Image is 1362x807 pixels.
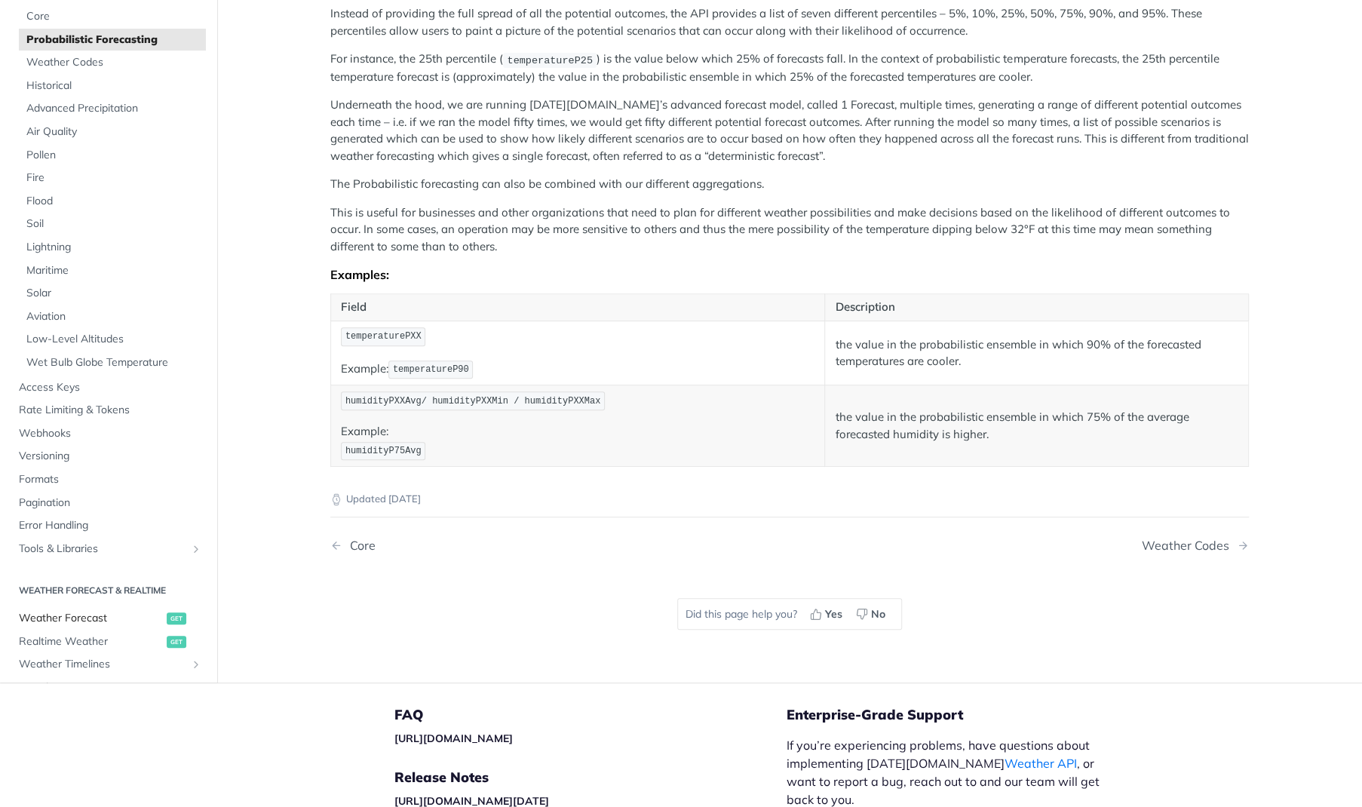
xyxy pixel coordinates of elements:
div: Did this page help you? [677,598,902,630]
a: Fire [19,167,206,189]
p: the value in the probabilistic ensemble in which 75% of the average forecasted humidity is higher. [835,409,1238,443]
a: Air Quality [19,121,206,143]
span: temperatureP90 [393,364,469,375]
button: Yes [805,603,851,625]
a: Webhooks [11,422,206,445]
a: Advanced Precipitation [19,98,206,121]
span: temperatureP25 [507,54,592,66]
a: [URL][DOMAIN_NAME] [394,732,513,745]
span: Weather Codes [26,55,202,70]
span: get [167,612,186,624]
a: Access Keys [11,376,206,399]
p: Example: [341,359,814,381]
div: Weather Codes [1142,539,1237,553]
p: This is useful for businesses and other organizations that need to plan for different weather pos... [330,204,1249,256]
p: Updated [DATE] [330,492,1249,507]
a: Realtime Weatherget [11,631,206,653]
span: Solar [26,286,202,301]
a: Versioning [11,445,206,468]
span: humidityP75Avg [345,446,422,456]
span: Error Handling [19,518,202,533]
a: Previous Page: Core [330,539,724,553]
p: The Probabilistic forecasting can also be combined with our different aggregations. [330,176,1249,193]
p: Field [341,299,814,316]
a: Soil [19,213,206,235]
a: Probabilistic Forecasting [19,29,206,51]
span: Fire [26,170,202,186]
a: Solar [19,282,206,305]
span: temperaturePXX [345,331,422,342]
button: No [851,603,894,625]
a: Weather Codes [19,51,206,74]
p: Example: [341,423,814,462]
span: Webhooks [19,426,202,441]
a: Weather on RoutesShow subpages for Weather on Routes [11,677,206,699]
a: Core [19,5,206,28]
button: Show subpages for Tools & Libraries [190,543,202,555]
span: Wet Bulb Globe Temperature [26,355,202,370]
span: humidityPXXAvg/ humidityPXXMin / humidityPXXMax [345,396,600,407]
p: Description [835,299,1238,316]
span: Air Quality [26,124,202,140]
span: Tools & Libraries [19,542,186,557]
span: Yes [825,606,842,622]
a: Historical [19,75,206,97]
span: Flood [26,194,202,209]
span: Low-Level Altitudes [26,332,202,347]
span: Pollen [26,148,202,163]
span: get [167,636,186,648]
span: Core [26,9,202,24]
p: For instance, the 25th percentile ( ) is the value below which 25% of forecasts fall. In the cont... [330,51,1249,85]
a: Lightning [19,236,206,259]
a: Pollen [19,144,206,167]
span: Pagination [19,496,202,511]
span: No [871,606,885,622]
button: Show subpages for Weather Timelines [190,658,202,670]
span: Realtime Weather [19,634,163,649]
a: Formats [11,468,206,491]
button: Show subpages for Weather on Routes [190,682,202,694]
h5: Release Notes [394,769,787,787]
a: Flood [19,190,206,213]
p: Instead of providing the full spread of all the potential outcomes, the API provides a list of se... [330,5,1249,39]
span: Aviation [26,309,202,324]
a: Aviation [19,305,206,328]
a: Next Page: Weather Codes [1142,539,1249,553]
a: Weather TimelinesShow subpages for Weather Timelines [11,653,206,676]
span: Access Keys [19,380,202,395]
span: Formats [19,472,202,487]
div: Core [342,539,376,553]
h5: FAQ [394,706,787,724]
a: Pagination [11,492,206,514]
h2: Weather Forecast & realtime [11,584,206,597]
span: Historical [26,78,202,94]
span: Advanced Precipitation [26,102,202,117]
a: Wet Bulb Globe Temperature [19,351,206,374]
span: Rate Limiting & Tokens [19,403,202,418]
p: Underneath the hood, we are running [DATE][DOMAIN_NAME]’s advanced forecast model, called 1 Forec... [330,97,1249,164]
a: Weather API [1005,756,1077,771]
div: Examples: [330,267,1249,282]
span: Probabilistic Forecasting [26,32,202,48]
a: Weather Forecastget [11,607,206,630]
span: Soil [26,216,202,232]
span: Weather on Routes [19,680,186,695]
nav: Pagination Controls [330,523,1249,568]
a: Low-Level Altitudes [19,328,206,351]
span: Lightning [26,240,202,255]
span: Weather Forecast [19,611,163,626]
span: Maritime [26,263,202,278]
a: Maritime [19,259,206,282]
a: Rate Limiting & Tokens [11,399,206,422]
span: Versioning [19,449,202,464]
h5: Enterprise-Grade Support [787,706,1140,724]
p: the value in the probabilistic ensemble in which 90% of the forecasted temperatures are cooler. [835,336,1238,370]
a: Error Handling [11,514,206,537]
a: Tools & LibrariesShow subpages for Tools & Libraries [11,538,206,560]
span: Weather Timelines [19,657,186,672]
